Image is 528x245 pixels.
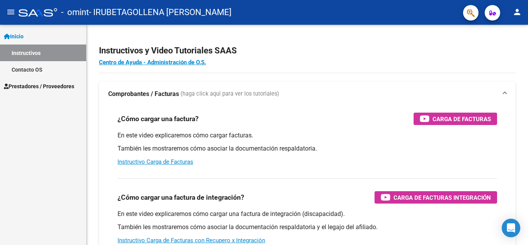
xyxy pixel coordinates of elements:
p: En este video explicaremos cómo cargar facturas. [118,131,497,140]
span: - omint [61,4,89,21]
button: Carga de Facturas [414,113,497,125]
div: Open Intercom Messenger [502,219,520,237]
mat-icon: menu [6,7,15,17]
a: Centro de Ayuda - Administración de O.S. [99,59,206,66]
span: (haga click aquí para ver los tutoriales) [181,90,279,98]
h2: Instructivos y Video Tutoriales SAAS [99,43,516,58]
p: En este video explicaremos cómo cargar una factura de integración (discapacidad). [118,210,497,218]
a: Instructivo Carga de Facturas con Recupero x Integración [118,237,265,244]
span: Inicio [4,32,24,41]
h3: ¿Cómo cargar una factura? [118,113,199,124]
button: Carga de Facturas Integración [375,191,497,204]
span: - IRUBETAGOLLENA [PERSON_NAME] [89,4,232,21]
p: También les mostraremos cómo asociar la documentación respaldatoria y el legajo del afiliado. [118,223,497,231]
strong: Comprobantes / Facturas [108,90,179,98]
span: Carga de Facturas [433,114,491,124]
mat-icon: person [513,7,522,17]
h3: ¿Cómo cargar una factura de integración? [118,192,244,203]
span: Carga de Facturas Integración [393,193,491,202]
p: También les mostraremos cómo asociar la documentación respaldatoria. [118,144,497,153]
a: Instructivo Carga de Facturas [118,158,193,165]
mat-expansion-panel-header: Comprobantes / Facturas (haga click aquí para ver los tutoriales) [99,82,516,106]
span: Prestadores / Proveedores [4,82,74,91]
